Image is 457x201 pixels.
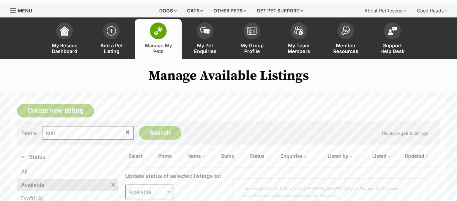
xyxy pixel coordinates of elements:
[200,27,210,35] img: pet-enquiries-icon-7e3ad2cf08bfb03b45e93fb7055b45f3efa6380592205ae92323e6603595dc1f.svg
[252,4,308,17] div: Get pet support
[388,27,397,35] img: help-desk-icon-fdf02630f3aa405de69fd3d07c3f3aa587a6932b1a1747fa1d2bba05be0121f9.svg
[360,4,411,17] div: About PetRescue
[209,4,251,17] div: Other pets
[229,19,275,59] a: My Group Profile
[182,19,229,59] a: My Pet Enquiries
[143,43,173,54] span: Manage My Pets
[60,26,69,36] img: dashboard-icon-eb2f2d2d3e046f16d808141f083e7271f6b2e854fb5c12c21221c1fb7104beca.svg
[50,43,80,54] span: My Rescue Dashboard
[331,43,361,54] span: Member Resources
[377,43,407,54] span: Support Help Desk
[237,43,267,54] span: My Group Profile
[369,19,416,59] a: Support Help Desk
[247,27,257,35] img: group-profile-icon-3fa3cf56718a62981997c0bc7e787c4b2cf8bcc04b72c1350f741eb67cf2f40e.svg
[322,19,369,59] a: Member Resources
[10,4,37,16] a: Menu
[275,19,322,59] a: My Team Members
[135,19,182,59] a: Manage My Pets
[88,19,135,59] a: Add a Pet Listing
[41,19,88,59] a: My Rescue Dashboard
[155,4,181,17] div: Dogs
[96,43,126,54] span: Add a Pet Listing
[412,4,452,17] div: Good Reads
[154,27,163,35] img: manage-my-pets-icon-02211641906a0b7f246fdf0571729dbe1e7629f14944591b6c1af311fb30b64b.svg
[18,8,32,13] span: Menu
[182,4,208,17] div: Cats
[107,26,116,36] img: add-pet-listing-icon-0afa8454b4691262ce3f59096e99ab1cd57d4a30225e0717b998d2c9b9846f56.svg
[190,43,220,54] span: My Pet Enquiries
[341,26,350,35] img: member-resources-icon-8e73f808a243e03378d46382f2149f9095a855e16c252ad45f914b54edf8863c.svg
[284,43,314,54] span: My Team Members
[294,27,303,35] img: team-members-icon-5396bd8760b3fe7c0b43da4ab00e1e3bb1a5d9ba89233759b79545d2d3fc5d0d.svg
